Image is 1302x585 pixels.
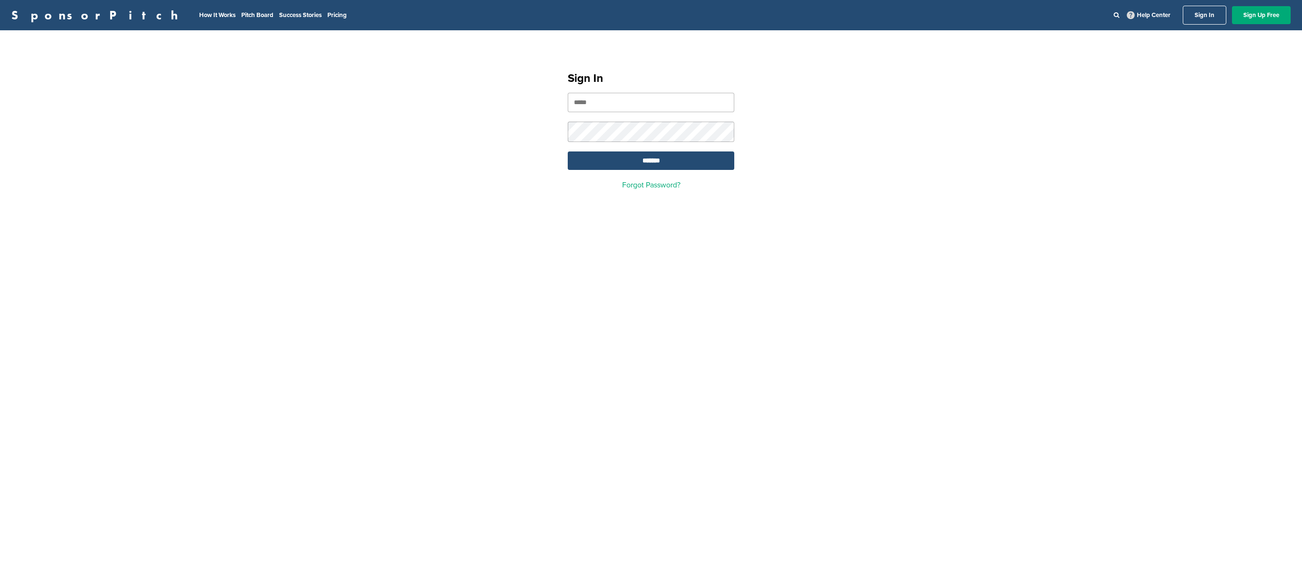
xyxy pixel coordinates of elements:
[327,11,347,19] a: Pricing
[199,11,236,19] a: How It Works
[1125,9,1172,21] a: Help Center
[622,180,680,190] a: Forgot Password?
[568,70,734,87] h1: Sign In
[1232,6,1291,24] a: Sign Up Free
[11,9,184,21] a: SponsorPitch
[241,11,273,19] a: Pitch Board
[279,11,322,19] a: Success Stories
[1183,6,1226,25] a: Sign In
